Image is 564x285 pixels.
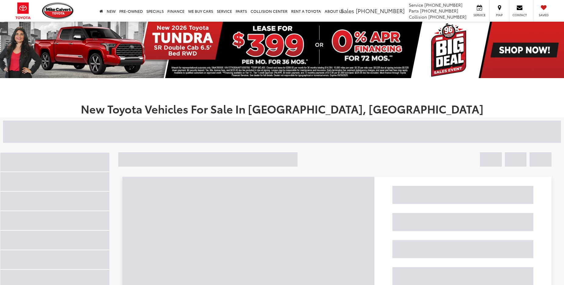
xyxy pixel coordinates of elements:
[42,2,74,19] img: Mike Calvert Toyota
[428,14,466,20] span: [PHONE_NUMBER]
[409,2,423,8] span: Service
[341,7,354,15] span: Sales
[537,13,550,17] span: Saved
[424,2,462,8] span: [PHONE_NUMBER]
[493,13,506,17] span: Map
[409,14,427,20] span: Collision
[473,13,486,17] span: Service
[409,8,419,14] span: Parts
[420,8,458,14] span: [PHONE_NUMBER]
[356,7,405,15] span: [PHONE_NUMBER]
[512,13,527,17] span: Contact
